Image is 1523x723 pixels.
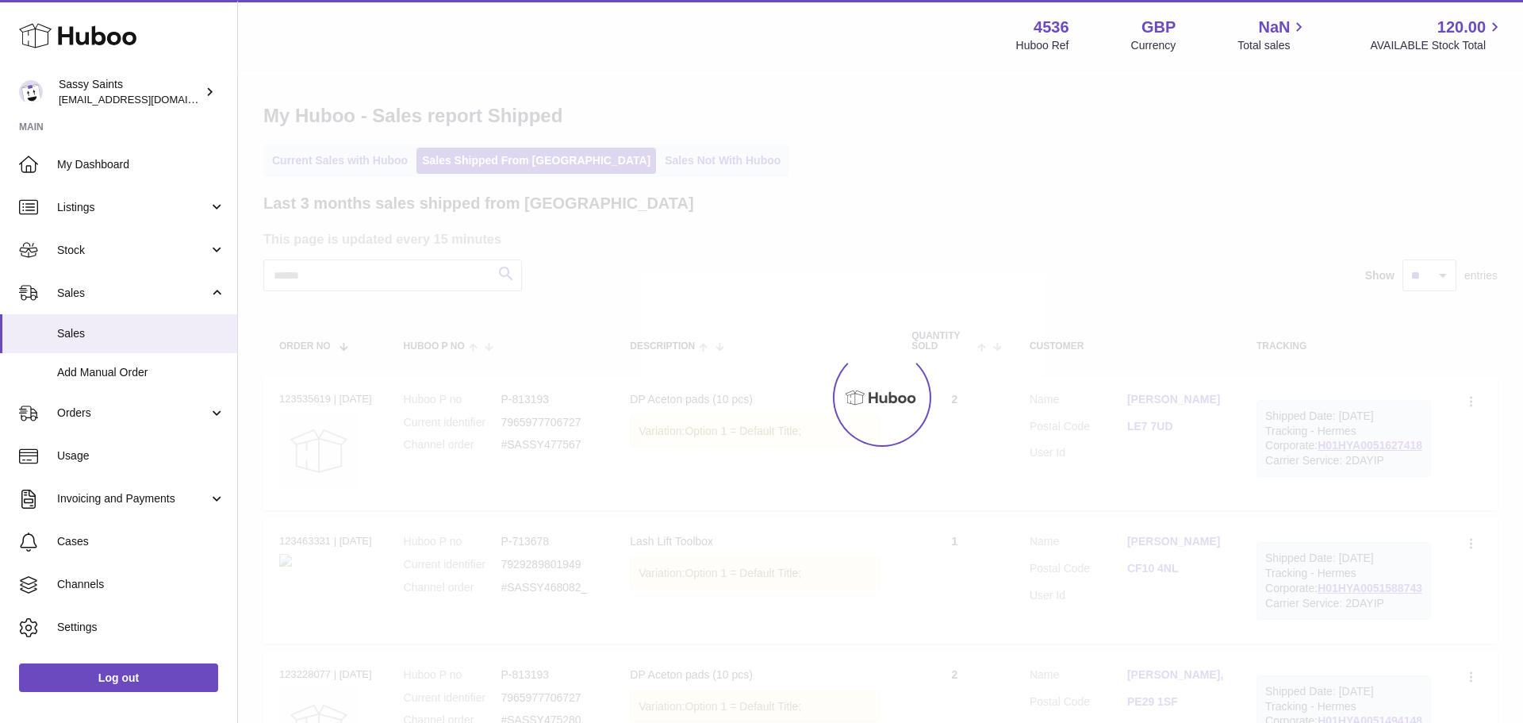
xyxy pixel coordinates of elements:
[57,157,225,172] span: My Dashboard
[1034,17,1069,38] strong: 4536
[57,448,225,463] span: Usage
[19,663,218,692] a: Log out
[59,93,233,106] span: [EMAIL_ADDRESS][DOMAIN_NAME]
[1131,38,1176,53] div: Currency
[57,577,225,592] span: Channels
[57,200,209,215] span: Listings
[59,77,201,107] div: Sassy Saints
[1237,38,1308,53] span: Total sales
[57,365,225,380] span: Add Manual Order
[57,286,209,301] span: Sales
[57,243,209,258] span: Stock
[1437,17,1486,38] span: 120.00
[57,326,225,341] span: Sales
[1141,17,1176,38] strong: GBP
[1370,38,1504,53] span: AVAILABLE Stock Total
[1016,38,1069,53] div: Huboo Ref
[57,534,225,549] span: Cases
[1258,17,1290,38] span: NaN
[19,80,43,104] img: internalAdmin-4536@internal.huboo.com
[57,620,225,635] span: Settings
[1370,17,1504,53] a: 120.00 AVAILABLE Stock Total
[57,406,209,421] span: Orders
[57,491,209,506] span: Invoicing and Payments
[1237,17,1308,53] a: NaN Total sales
